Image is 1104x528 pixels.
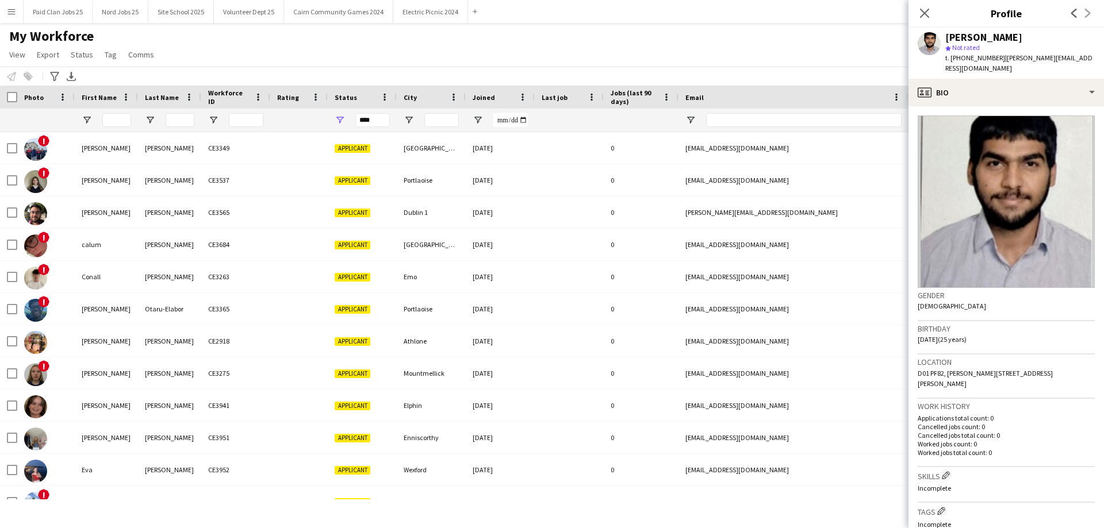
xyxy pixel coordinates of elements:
button: Volunteer Dept 25 [214,1,284,23]
div: 0 [604,164,678,196]
span: Status [71,49,93,60]
div: [GEOGRAPHIC_DATA] 15 [397,229,466,260]
div: CE3349 [201,132,270,164]
div: [PERSON_NAME] [138,325,201,357]
div: [EMAIL_ADDRESS][DOMAIN_NAME] [678,132,908,164]
input: Joined Filter Input [493,113,528,127]
div: [EMAIL_ADDRESS][DOMAIN_NAME] [678,454,908,485]
h3: Gender [918,290,1095,300]
div: [EMAIL_ADDRESS][DOMAIN_NAME] [678,390,908,421]
div: [PERSON_NAME] [138,454,201,485]
div: [DATE] [466,454,535,485]
div: [PERSON_NAME] [75,486,138,518]
div: [PERSON_NAME] [75,196,138,228]
img: Conall O’Callaghan [24,267,47,290]
button: Open Filter Menu [335,115,345,125]
button: Open Filter Menu [208,115,218,125]
div: [DATE] [466,132,535,164]
button: Open Filter Menu [82,115,92,125]
p: Cancelled jobs count: 0 [918,422,1095,431]
span: Last job [542,93,568,102]
span: ! [38,135,49,147]
span: Rating [277,93,299,102]
div: calum [75,229,138,260]
p: Cancelled jobs total count: 0 [918,431,1095,440]
span: First Name [82,93,117,102]
div: [PERSON_NAME] [138,486,201,518]
span: Photo [24,93,44,102]
div: Otaru-Elabor [138,293,201,325]
div: [PERSON_NAME] [75,357,138,389]
span: Jobs (last 90 days) [611,88,658,106]
div: [DATE] [466,357,535,389]
div: CE3684 [201,229,270,260]
h3: Tags [918,505,1095,517]
p: Worked jobs total count: 0 [918,448,1095,457]
div: [PERSON_NAME] [138,390,201,421]
span: Applicant [335,402,370,410]
span: [DEMOGRAPHIC_DATA] [918,302,986,310]
span: Applicant [335,498,370,507]
div: 0 [604,261,678,292]
input: First Name Filter Input [102,113,131,127]
img: David Otaru-Elabor [24,299,47,322]
span: Applicant [335,466,370,475]
a: View [5,47,30,62]
button: Electric Picnic 2024 [393,1,468,23]
div: 0 [604,229,678,260]
span: Comms [128,49,154,60]
div: Emo [397,261,466,292]
img: calum murray [24,234,47,257]
div: Dublin 1 [397,196,466,228]
div: Portlaoise [397,164,466,196]
h3: Work history [918,401,1095,411]
p: Worked jobs count: 0 [918,440,1095,448]
span: Email [685,93,704,102]
div: [EMAIL_ADDRESS][DOMAIN_NAME] [678,164,908,196]
div: [EMAIL_ADDRESS][DOMAIN_NAME] [678,261,908,292]
h3: Birthday [918,323,1095,334]
h3: Location [918,357,1095,367]
div: [PERSON_NAME][EMAIL_ADDRESS][DOMAIN_NAME] [678,196,908,228]
div: 0 [604,486,678,518]
span: City [404,93,417,102]
div: 0 [604,132,678,164]
span: My Workforce [9,28,94,45]
span: | [PERSON_NAME][EMAIL_ADDRESS][DOMAIN_NAME] [945,53,1092,72]
span: ! [38,489,49,500]
div: 0 [604,422,678,453]
span: t. [PHONE_NUMBER] [945,53,1005,62]
div: [PERSON_NAME] [75,132,138,164]
div: Bio [908,79,1104,106]
div: 0 [604,390,678,421]
div: CE3941 [201,390,270,421]
div: Enniscorthy [397,422,466,453]
div: [PERSON_NAME] [138,422,201,453]
div: [DATE] [466,229,535,260]
span: Tag [105,49,117,60]
span: Applicant [335,369,370,378]
a: Comms [124,47,159,62]
div: [PERSON_NAME] [138,196,201,228]
div: 0 [604,196,678,228]
span: Applicant [335,434,370,442]
div: [DATE] [466,390,535,421]
div: Athlone [397,325,466,357]
span: Applicant [335,273,370,282]
img: Crew avatar or photo [918,115,1095,288]
div: Conall [75,261,138,292]
button: Open Filter Menu [404,115,414,125]
span: ! [38,360,49,372]
p: Incomplete [918,484,1095,492]
span: Applicant [335,241,370,249]
span: ! [38,296,49,307]
div: [PERSON_NAME] [138,357,201,389]
button: Paid Clan Jobs 25 [24,1,93,23]
div: CE3565 [201,196,270,228]
div: 0 [604,454,678,485]
div: CE2918 [201,325,270,357]
input: Last Name Filter Input [166,113,194,127]
div: [DATE] [466,422,535,453]
div: [EMAIL_ADDRESS][DOMAIN_NAME] [678,357,908,389]
div: Mountmellick [397,357,466,389]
